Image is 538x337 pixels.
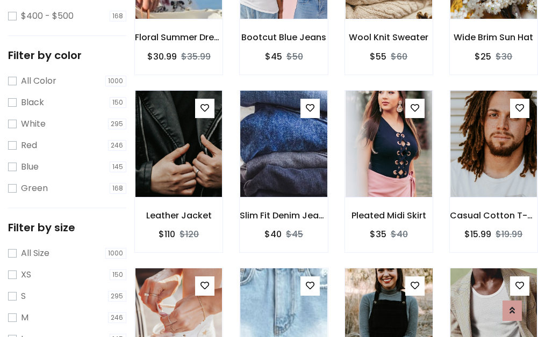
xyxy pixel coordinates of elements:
[108,312,127,323] span: 246
[21,118,46,130] label: White
[21,290,26,303] label: S
[147,52,177,62] h6: $30.99
[464,229,491,239] h6: $15.99
[21,182,48,195] label: Green
[265,52,282,62] h6: $45
[21,268,31,281] label: XS
[345,210,433,221] h6: Pleated Midi Skirt
[496,50,512,63] del: $30
[240,210,327,221] h6: Slim Fit Denim Jeans
[264,229,282,239] h6: $40
[135,210,223,221] h6: Leather Jacket
[450,210,537,221] h6: Casual Cotton T-Shirt
[286,228,303,240] del: $45
[475,52,491,62] h6: $25
[110,162,127,172] span: 145
[345,32,433,42] h6: Wool Knit Sweater
[105,76,127,86] span: 1000
[110,269,127,280] span: 150
[240,32,327,42] h6: Bootcut Blue Jeans
[496,228,522,240] del: $19.99
[21,139,37,152] label: Red
[181,50,211,63] del: $35.99
[21,96,44,109] label: Black
[21,10,74,23] label: $400 - $500
[180,228,199,240] del: $120
[105,248,127,259] span: 1000
[21,311,28,324] label: M
[21,75,56,87] label: All Color
[286,50,303,63] del: $50
[110,97,127,108] span: 150
[135,32,223,42] h6: Floral Summer Dress
[450,32,537,42] h6: Wide Brim Sun Hat
[110,183,127,194] span: 168
[108,291,127,302] span: 295
[370,52,386,62] h6: $55
[8,49,126,62] h5: Filter by color
[108,140,127,151] span: 246
[391,228,408,240] del: $40
[370,229,386,239] h6: $35
[21,247,49,260] label: All Size
[8,221,126,234] h5: Filter by size
[21,160,39,173] label: Blue
[108,119,127,129] span: 295
[110,11,127,21] span: 168
[391,50,407,63] del: $60
[159,229,175,239] h6: $110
